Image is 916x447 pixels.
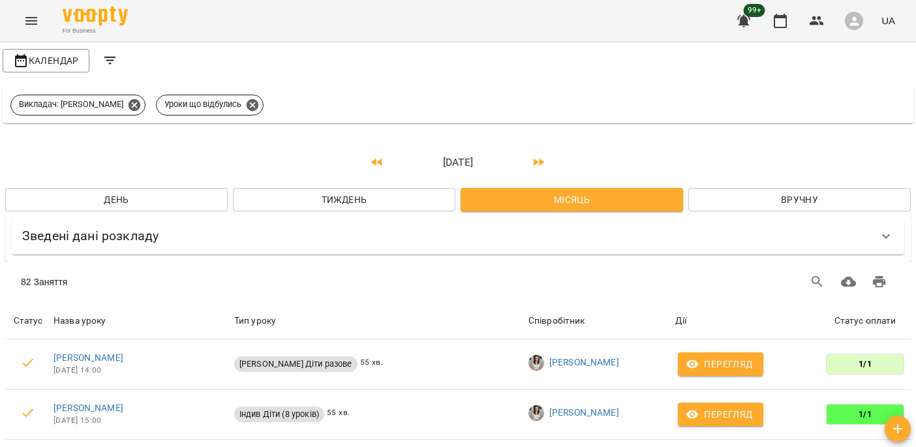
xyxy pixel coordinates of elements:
[53,414,229,427] span: [DATE] 15:00
[243,192,445,208] span: Тиждень
[22,226,159,246] h6: Зведені дані розкладу
[528,355,544,371] img: 2a7e41675b8cddfc6659cbc34865a559.png
[53,364,229,377] span: [DATE] 14:00
[234,313,523,329] div: Тип уроку
[393,155,523,170] p: [DATE]
[675,313,817,329] div: Дії
[471,192,673,208] span: Місяць
[157,99,249,110] span: Уроки що відбулись
[549,356,619,369] a: [PERSON_NAME]
[802,266,833,298] button: Search
[461,188,683,211] button: Місяць
[833,266,864,298] button: Завантажити CSV
[528,405,544,421] img: 2a7e41675b8cddfc6659cbc34865a559.png
[12,218,904,254] div: Зведені дані розкладу
[16,5,47,37] button: Menu
[678,403,763,426] button: Перегляд
[156,95,264,116] div: Уроки що відбулись
[688,407,752,422] span: Перегляд
[63,27,128,35] span: For Business
[16,192,217,208] span: День
[6,313,50,329] div: Статус
[360,356,383,372] span: 55 хв.
[688,188,911,211] button: Вручну
[21,275,435,288] div: 82 Заняття
[11,99,131,110] span: Викладач: [PERSON_NAME]
[53,313,229,329] div: Назва уроку
[853,358,876,370] span: 1/1
[10,95,145,116] div: Викладач: [PERSON_NAME]
[678,352,763,376] button: Перегляд
[233,188,455,211] button: Тиждень
[95,45,126,76] button: Filters
[53,403,123,413] a: [PERSON_NAME]
[549,407,619,420] a: [PERSON_NAME]
[13,53,79,69] span: Календар
[881,14,895,27] span: UA
[853,408,876,420] span: 1/1
[744,4,765,17] span: 99+
[885,416,911,442] button: Створити урок
[688,356,752,372] span: Перегляд
[699,192,900,208] span: Вручну
[63,7,128,25] img: Voopty Logo
[5,188,228,211] button: День
[234,408,324,420] span: Індив Діти (8 уроків)
[5,261,911,303] div: Table Toolbar
[53,352,123,363] a: [PERSON_NAME]
[822,313,908,329] div: Статус оплати
[327,407,350,422] span: 55 хв.
[864,266,895,298] button: Друк
[528,313,671,329] div: Співробітник
[234,358,358,370] span: [PERSON_NAME] Діти разове
[3,49,89,72] button: Календар
[876,8,900,33] button: UA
